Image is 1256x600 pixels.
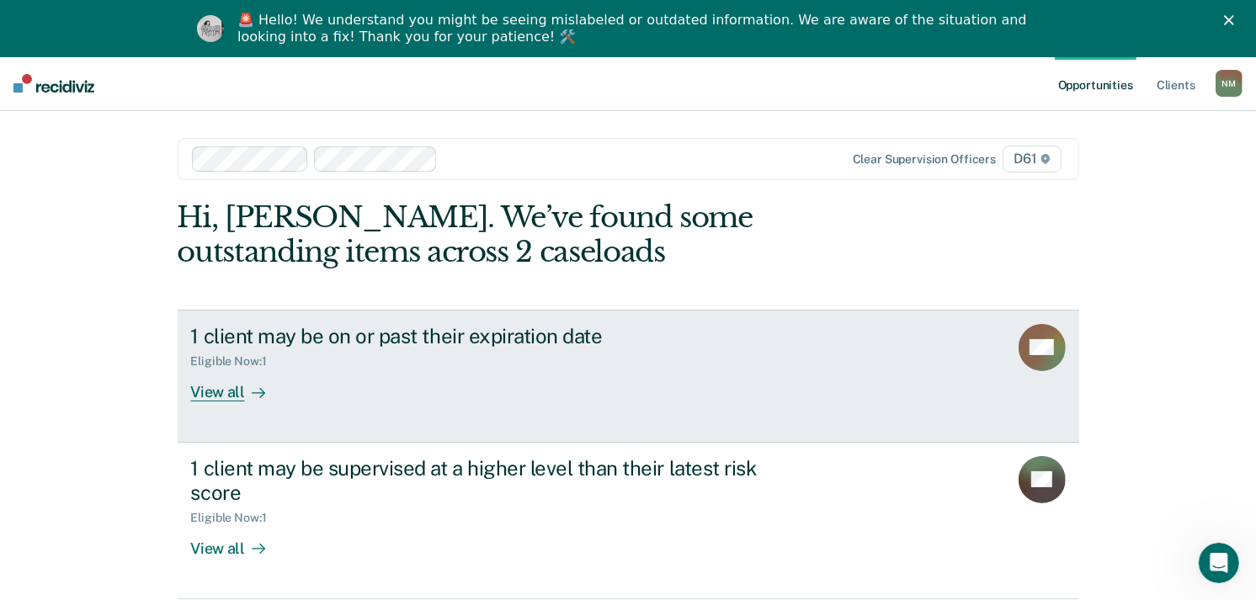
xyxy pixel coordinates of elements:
div: Eligible Now : 1 [191,354,280,369]
div: Clear supervision officers [853,152,996,167]
img: Recidiviz [13,74,94,93]
a: Clients [1153,56,1199,110]
div: Close [1224,15,1241,25]
div: N M [1216,70,1243,97]
div: Eligible Now : 1 [191,511,280,525]
span: D61 [1003,146,1061,173]
a: 1 client may be supervised at a higher level than their latest risk scoreEligible Now:1View all [178,443,1079,599]
div: 1 client may be supervised at a higher level than their latest risk score [191,456,782,505]
div: 🚨 Hello! We understand you might be seeing mislabeled or outdated information. We are aware of th... [237,12,1032,45]
div: Hi, [PERSON_NAME]. We’ve found some outstanding items across 2 caseloads [178,200,899,269]
div: 1 client may be on or past their expiration date [191,324,782,348]
div: View all [191,525,285,558]
a: Opportunities [1055,56,1136,110]
a: 1 client may be on or past their expiration dateEligible Now:1View all [178,310,1079,443]
iframe: Intercom live chat [1199,543,1239,583]
img: Profile image for Kim [197,15,224,42]
div: View all [191,369,285,401]
button: NM [1216,70,1243,97]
